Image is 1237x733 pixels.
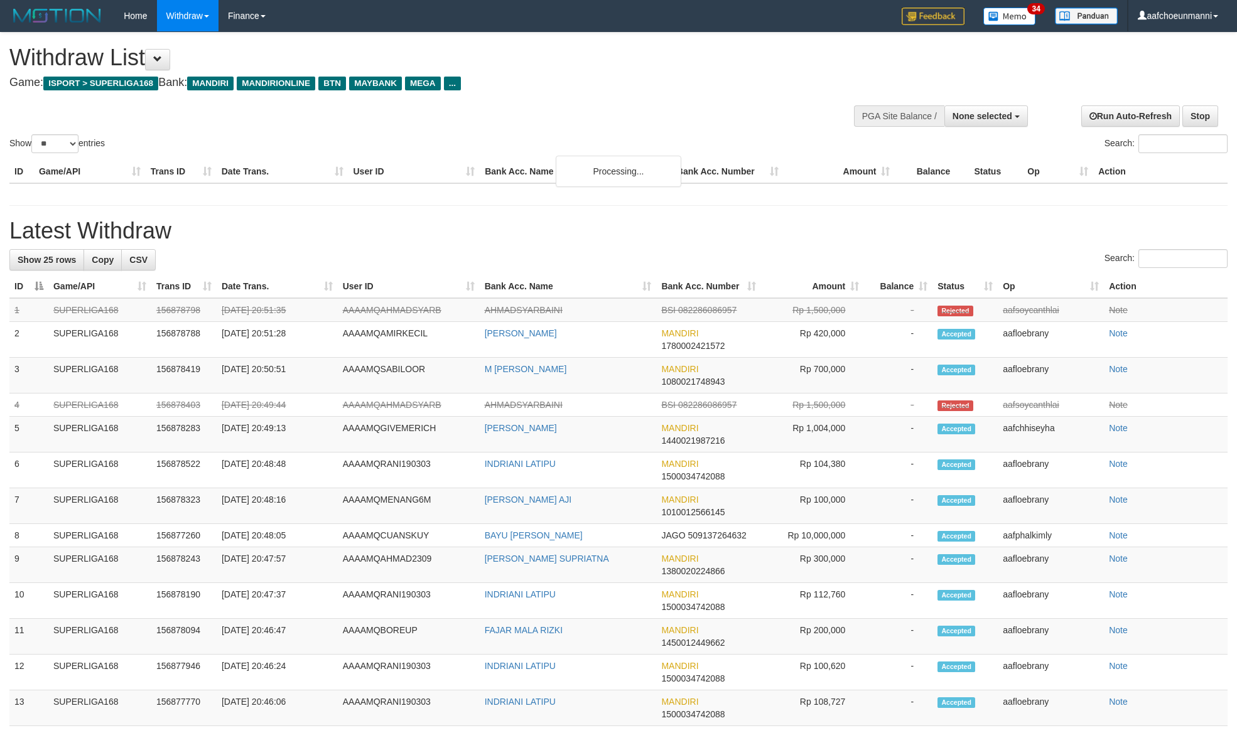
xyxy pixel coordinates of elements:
td: - [864,547,932,583]
td: AAAAMQBOREUP [338,619,480,655]
td: Rp 104,380 [761,452,864,488]
td: 10 [9,583,48,619]
td: 156878094 [151,619,217,655]
a: Note [1109,328,1128,338]
span: Copy 1500034742088 to clipboard [661,673,725,683]
td: AAAAMQAHMADSYARB [338,298,480,322]
td: aafloebrany [998,619,1104,655]
td: [DATE] 20:47:37 [217,583,338,619]
td: Rp 100,620 [761,655,864,690]
span: 34 [1027,3,1044,14]
td: aafsoycanthlai [998,298,1104,322]
span: MANDIRI [661,328,698,338]
td: 3 [9,358,48,393]
td: Rp 100,000 [761,488,864,524]
td: AAAAMQRANI190303 [338,690,480,726]
td: aafloebrany [998,583,1104,619]
th: Amount: activate to sort column ascending [761,275,864,298]
td: AAAAMQCUANSKUY [338,524,480,547]
h4: Game: Bank: [9,77,812,89]
h1: Withdraw List [9,45,812,70]
span: Copy 1010012566145 to clipboard [661,507,725,517]
td: AAAAMQRANI190303 [338,655,480,690]
a: Note [1109,625,1128,635]
span: Accepted [937,424,975,434]
th: Op [1022,160,1093,183]
td: - [864,524,932,547]
span: MANDIRI [187,77,234,90]
span: ... [444,77,461,90]
a: Note [1109,305,1128,315]
span: Copy 1500034742088 to clipboard [661,709,725,719]
td: [DATE] 20:51:35 [217,298,338,322]
span: Copy 1780002421572 to clipboard [661,341,725,351]
td: 156878419 [151,358,217,393]
button: None selected [944,105,1028,127]
span: BTN [318,77,346,90]
span: BSI [661,305,676,315]
span: Accepted [937,697,975,708]
a: [PERSON_NAME] AJI [485,495,571,505]
span: Copy 1500034742088 to clipboard [661,471,725,481]
td: 11 [9,619,48,655]
th: ID: activate to sort column descending [9,275,48,298]
th: Game/API [34,160,146,183]
a: Note [1109,423,1128,433]
input: Search: [1138,134,1228,153]
span: None selected [953,111,1012,121]
td: SUPERLIGA168 [48,488,151,524]
td: aafloebrany [998,690,1104,726]
span: Copy 1500034742088 to clipboard [661,602,725,612]
span: Accepted [937,626,975,636]
th: ID [9,160,34,183]
span: Copy 509137264632 to clipboard [688,530,746,540]
td: [DATE] 20:46:24 [217,655,338,690]
td: AAAAMQRANI190303 [338,452,480,488]
td: 156878798 [151,298,217,322]
td: - [864,358,932,393]
th: Bank Acc. Name [480,160,672,183]
input: Search: [1138,249,1228,268]
th: Action [1093,160,1228,183]
td: 156878403 [151,393,217,417]
td: SUPERLIGA168 [48,298,151,322]
a: Note [1109,697,1128,707]
th: User ID [348,160,480,183]
th: Trans ID: activate to sort column ascending [151,275,217,298]
span: Show 25 rows [18,255,76,265]
td: 156878788 [151,322,217,358]
span: ISPORT > SUPERLIGA168 [43,77,158,90]
span: Copy 1080021748943 to clipboard [661,377,725,387]
td: SUPERLIGA168 [48,655,151,690]
td: aafloebrany [998,322,1104,358]
a: INDRIANI LATIPU [485,661,556,671]
td: 8 [9,524,48,547]
a: Run Auto-Refresh [1081,105,1180,127]
td: aafloebrany [998,655,1104,690]
td: 156878243 [151,547,217,583]
td: [DATE] 20:49:13 [217,417,338,452]
span: Copy 1440021987216 to clipboard [661,436,725,446]
label: Show entries [9,134,105,153]
a: Copy [84,249,122,270]
td: [DATE] 20:50:51 [217,358,338,393]
a: Stop [1182,105,1218,127]
td: 5 [9,417,48,452]
td: AAAAMQMENANG6M [338,488,480,524]
a: INDRIANI LATIPU [485,697,556,707]
label: Search: [1105,249,1228,268]
div: Processing... [556,156,681,187]
td: 156877770 [151,690,217,726]
a: Note [1109,554,1128,564]
td: [DATE] 20:49:44 [217,393,338,417]
a: INDRIANI LATIPU [485,459,556,469]
td: - [864,655,932,690]
span: MANDIRI [661,364,698,374]
td: SUPERLIGA168 [48,524,151,547]
td: - [864,417,932,452]
th: Balance [895,160,969,183]
th: Amount [784,160,895,183]
td: [DATE] 20:48:16 [217,488,338,524]
td: AAAAMQAMIRKECIL [338,322,480,358]
div: PGA Site Balance / [854,105,944,127]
